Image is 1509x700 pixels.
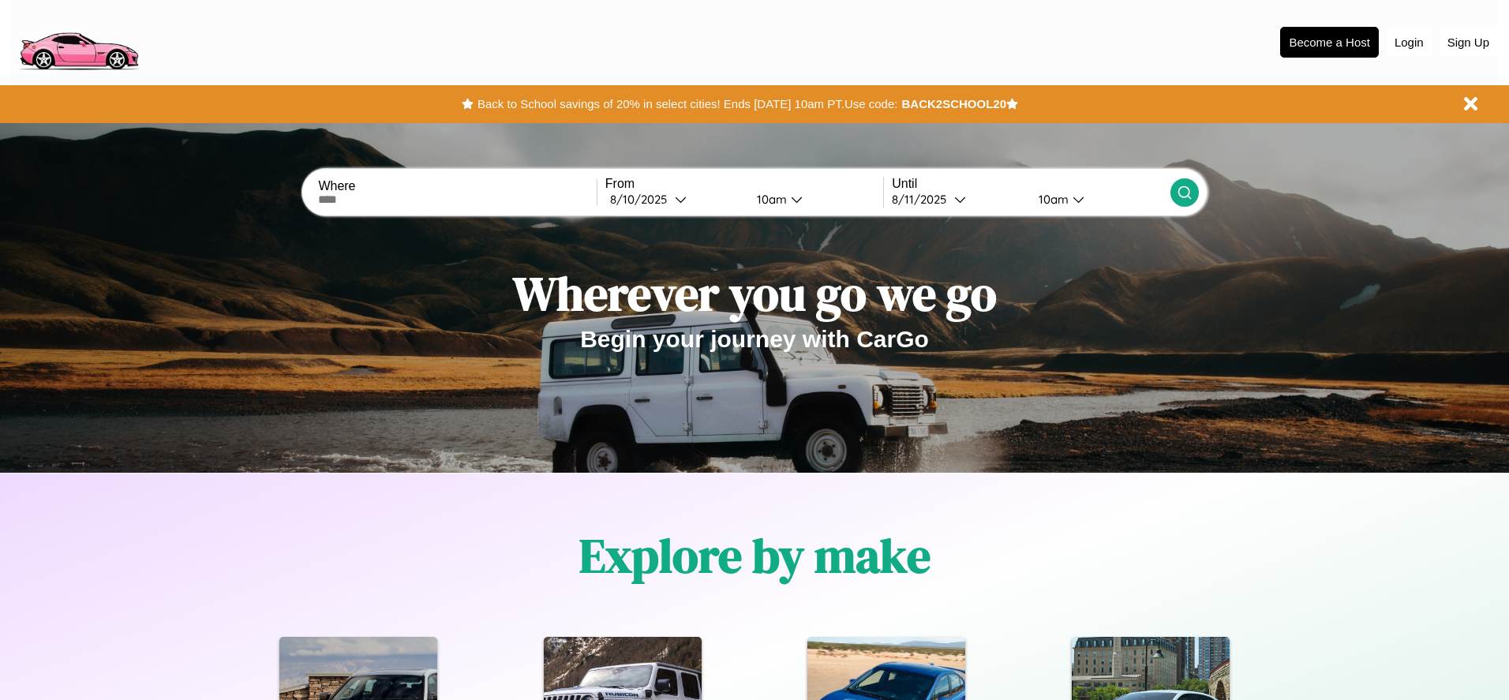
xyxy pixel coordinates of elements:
div: 10am [749,192,791,207]
img: logo [12,8,145,74]
label: Where [318,179,596,193]
button: Sign Up [1440,28,1497,57]
button: 8/10/2025 [605,191,744,208]
button: 10am [1026,191,1170,208]
h1: Explore by make [579,523,930,588]
button: Login [1387,28,1432,57]
div: 8 / 11 / 2025 [892,192,954,207]
button: 10am [744,191,883,208]
button: Become a Host [1280,27,1379,58]
div: 10am [1031,192,1073,207]
b: BACK2SCHOOL20 [901,97,1006,110]
label: From [605,177,883,191]
label: Until [892,177,1170,191]
button: Back to School savings of 20% in select cities! Ends [DATE] 10am PT.Use code: [474,93,901,115]
div: 8 / 10 / 2025 [610,192,675,207]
